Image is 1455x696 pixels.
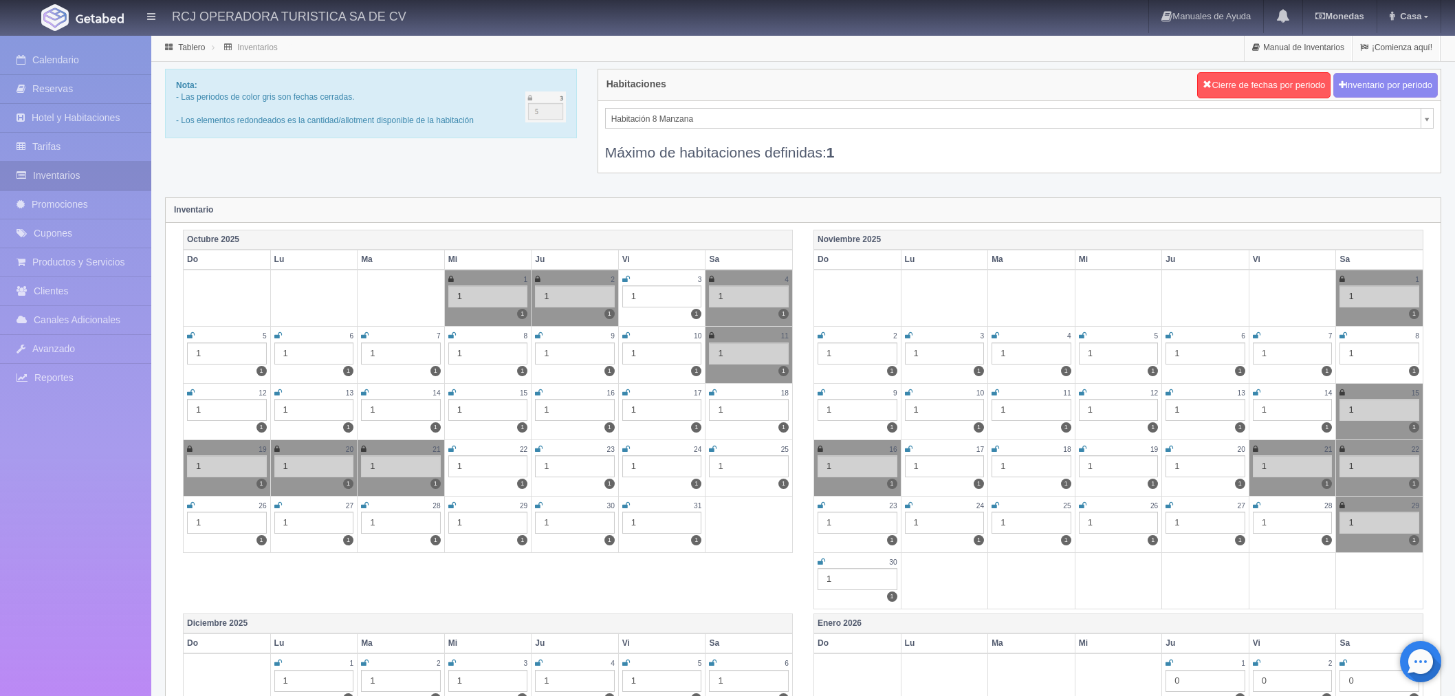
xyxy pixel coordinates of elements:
[814,230,1423,250] th: Noviembre 2025
[691,479,701,489] label: 1
[346,502,353,510] small: 27
[974,366,984,376] label: 1
[270,633,358,653] th: Lu
[691,366,701,376] label: 1
[448,455,528,477] div: 1
[694,332,701,340] small: 10
[781,332,789,340] small: 11
[535,670,615,692] div: 1
[343,366,353,376] label: 1
[605,108,1434,129] a: Habitación 8 Manzana
[1333,73,1438,98] button: Inventario por periodo
[176,80,197,90] b: Nota:
[349,660,353,667] small: 1
[346,446,353,453] small: 20
[256,422,267,433] label: 1
[1148,422,1158,433] label: 1
[1322,422,1332,433] label: 1
[1353,34,1440,61] a: ¡Comienza aquí!
[535,285,615,307] div: 1
[1409,535,1419,545] label: 1
[1166,512,1245,534] div: 1
[184,230,793,250] th: Octubre 2025
[343,479,353,489] label: 1
[524,276,528,283] small: 1
[992,455,1071,477] div: 1
[358,633,445,653] th: Ma
[694,446,701,453] small: 24
[1336,633,1423,653] th: Sa
[184,633,271,653] th: Do
[604,366,615,376] label: 1
[444,633,532,653] th: Mi
[437,332,441,340] small: 7
[1339,512,1419,534] div: 1
[901,250,988,270] th: Lu
[517,422,527,433] label: 1
[698,276,702,283] small: 3
[430,422,441,433] label: 1
[1253,512,1333,534] div: 1
[256,479,267,489] label: 1
[524,332,528,340] small: 8
[1328,660,1333,667] small: 2
[814,250,901,270] th: Do
[976,389,984,397] small: 10
[827,144,835,160] b: 1
[1412,389,1419,397] small: 15
[814,614,1423,634] th: Enero 2026
[887,535,897,545] label: 1
[1328,332,1333,340] small: 7
[818,342,897,365] div: 1
[361,455,441,477] div: 1
[172,7,406,24] h4: RCJ OPERADORA TURISTICA SA DE CV
[1412,502,1419,510] small: 29
[606,502,614,510] small: 30
[818,399,897,421] div: 1
[1197,72,1331,98] button: Cierre de fechas por periodo
[184,614,793,634] th: Diciembre 2025
[1063,389,1071,397] small: 11
[980,332,984,340] small: 3
[889,446,897,453] small: 16
[346,389,353,397] small: 13
[709,342,789,365] div: 1
[256,535,267,545] label: 1
[893,389,897,397] small: 9
[1322,366,1332,376] label: 1
[1336,250,1423,270] th: Sa
[974,535,984,545] label: 1
[992,342,1071,365] div: 1
[606,446,614,453] small: 23
[781,389,789,397] small: 18
[1067,332,1071,340] small: 4
[698,660,702,667] small: 5
[778,422,789,433] label: 1
[520,389,527,397] small: 15
[517,535,527,545] label: 1
[1150,502,1158,510] small: 26
[448,399,528,421] div: 1
[618,250,705,270] th: Vi
[535,342,615,365] div: 1
[818,455,897,477] div: 1
[887,591,897,602] label: 1
[433,502,440,510] small: 28
[1415,276,1419,283] small: 1
[905,399,985,421] div: 1
[76,13,124,23] img: Getabed
[520,502,527,510] small: 29
[694,389,701,397] small: 17
[622,285,702,307] div: 1
[781,446,789,453] small: 25
[901,633,988,653] th: Lu
[1235,422,1245,433] label: 1
[535,399,615,421] div: 1
[1253,399,1333,421] div: 1
[1412,446,1419,453] small: 22
[358,250,445,270] th: Ma
[187,342,267,365] div: 1
[259,389,266,397] small: 12
[524,660,528,667] small: 3
[1324,389,1332,397] small: 14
